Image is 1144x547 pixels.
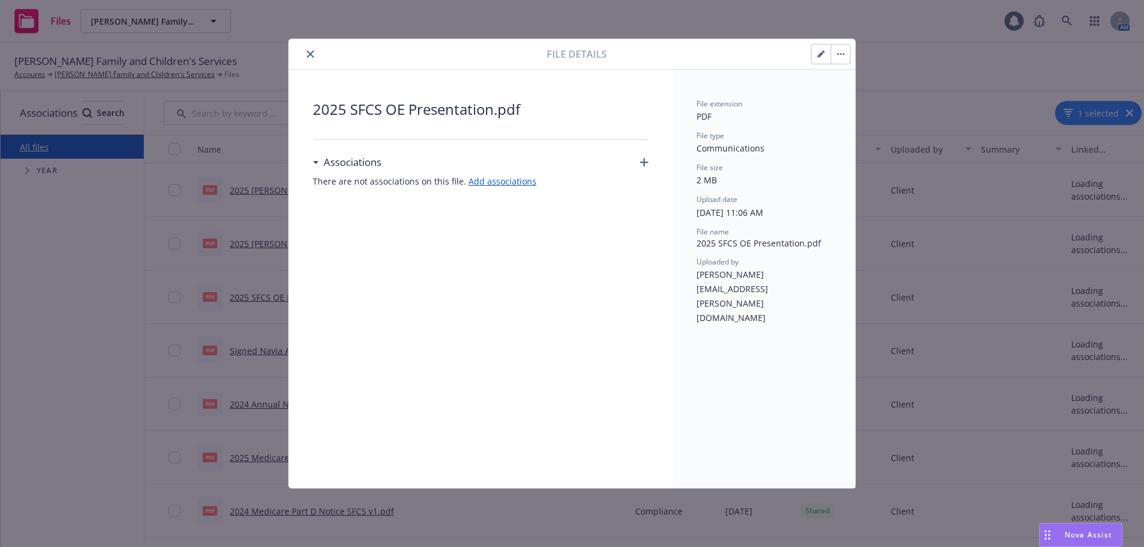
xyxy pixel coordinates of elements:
[1039,523,1122,547] button: Nova Assist
[697,227,729,237] span: File name
[697,99,742,109] span: File extension
[1065,530,1112,540] span: Nova Assist
[697,130,724,141] span: File type
[697,237,831,249] span: 2025 SFCS OE Presentation.pdf
[303,47,318,61] button: close
[313,99,648,120] span: 2025 SFCS OE Presentation.pdf
[697,269,768,323] span: [PERSON_NAME][EMAIL_ADDRESS][PERSON_NAME][DOMAIN_NAME]
[697,111,712,122] span: PDF
[547,47,607,61] span: File details
[697,194,737,204] span: Upload date
[697,142,764,154] span: Communications
[324,154,381,170] h3: Associations
[697,207,763,218] span: [DATE] 11:06 AM
[697,174,717,186] span: 2 MB
[697,257,739,267] span: Uploaded by
[313,175,648,188] span: There are not associations on this file.
[1040,524,1055,546] div: Drag to move
[469,176,537,187] a: Add associations
[697,162,723,173] span: File size
[313,154,381,170] div: Associations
